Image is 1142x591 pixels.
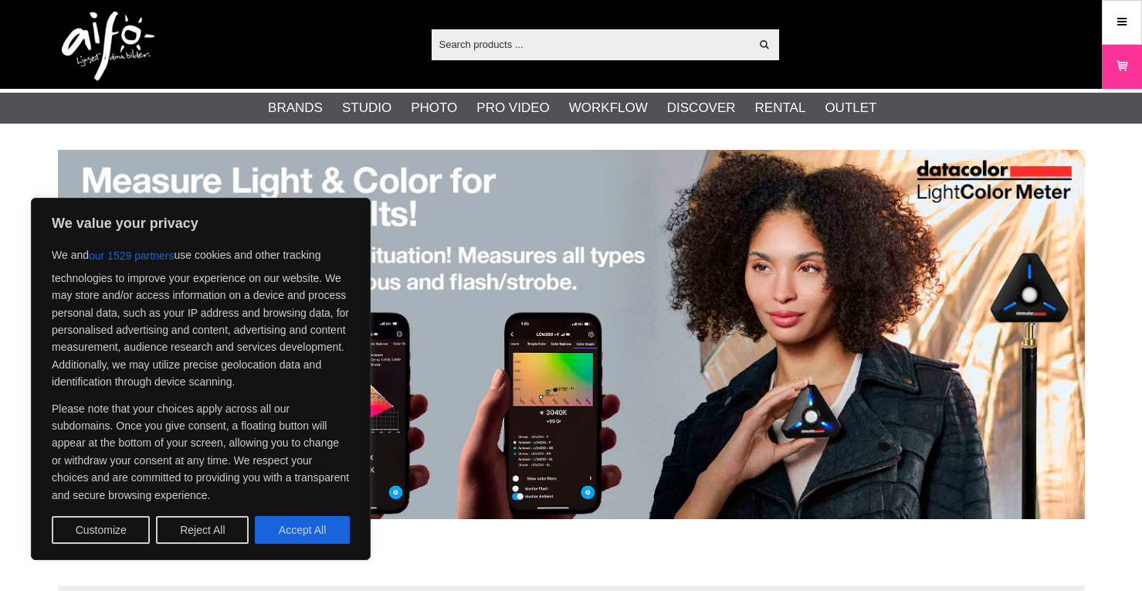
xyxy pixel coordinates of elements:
[825,98,876,118] a: Outlet
[268,98,323,118] a: Brands
[52,516,150,544] button: Customize
[432,32,751,56] input: Search products ...
[31,198,371,560] div: We value your privacy
[667,98,736,118] a: Discover
[58,150,1085,519] img: Ad:005 banner-datac-lcm200-1390x.jpg
[89,242,175,270] button: our 1529 partners
[52,242,350,391] p: We and use cookies and other tracking technologies to improve your experience on our website. We ...
[52,214,350,233] p: We value your privacy
[411,98,457,118] a: Photo
[476,98,549,118] a: Pro Video
[755,98,806,118] a: Rental
[156,516,249,544] button: Reject All
[342,98,391,118] a: Studio
[52,400,350,504] p: Please note that your choices apply across all our subdomains. Once you give consent, a floating ...
[569,98,648,118] a: Workflow
[62,12,154,81] img: logo.png
[255,516,350,544] button: Accept All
